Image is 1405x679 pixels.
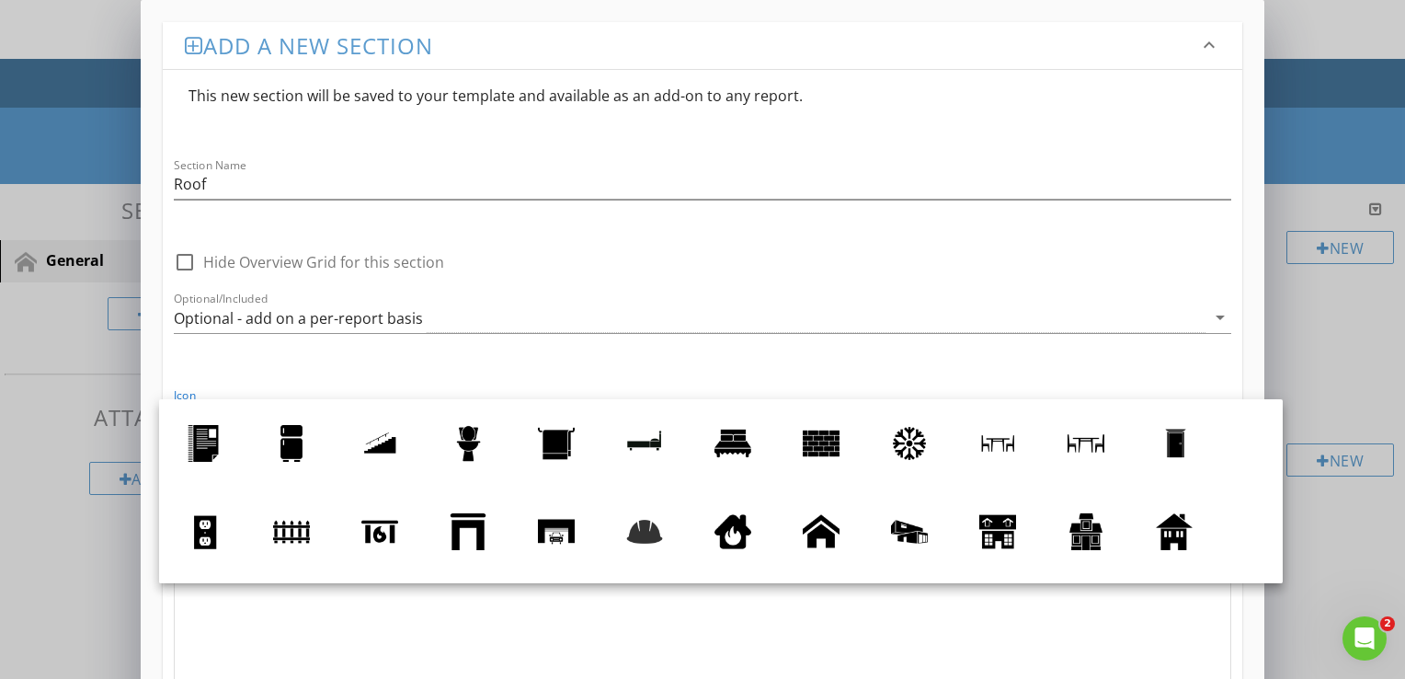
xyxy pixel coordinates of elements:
[174,169,1231,200] input: Section Name
[1380,616,1395,631] span: 2
[203,253,444,271] label: Hide Overview Grid for this section
[1342,616,1387,661] iframe: Intercom live chat
[185,33,1198,58] h3: Add a new section
[1198,34,1220,56] i: keyboard_arrow_down
[174,310,423,327] div: Optional - add on a per-report basis
[1209,306,1231,328] i: arrow_drop_down
[174,70,1231,121] div: This new section will be saved to your template and available as an add-on to any report.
